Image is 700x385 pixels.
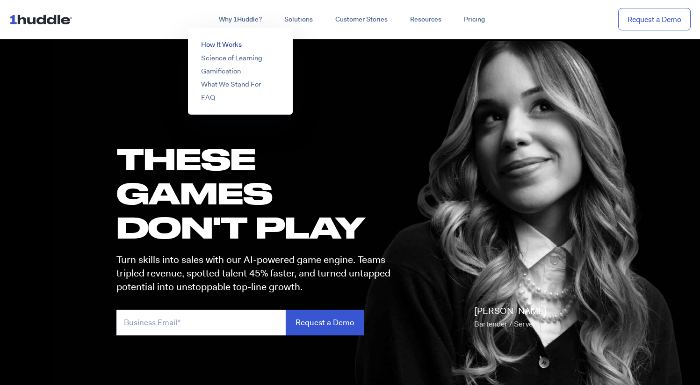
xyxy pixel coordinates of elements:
span: Bartender / Server [474,319,535,329]
a: Resources [399,11,453,28]
img: ... [9,10,76,28]
a: FAQ [201,93,215,102]
input: Business Email* [116,310,286,335]
h1: these GAMES DON'T PLAY [116,142,399,245]
a: Why 1Huddle? [208,11,273,28]
a: What We Stand For [201,80,261,89]
p: [PERSON_NAME] [474,305,547,331]
a: Request a Demo [618,8,691,31]
a: How It Works [201,40,242,49]
a: Gamification [201,66,241,76]
a: Science of Learning [201,53,262,63]
input: Request a Demo [286,310,364,335]
p: Turn skills into sales with our AI-powered game engine. Teams tripled revenue, spotted talent 45%... [116,253,399,294]
a: Pricing [453,11,496,28]
a: Customer Stories [324,11,399,28]
a: Solutions [273,11,324,28]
